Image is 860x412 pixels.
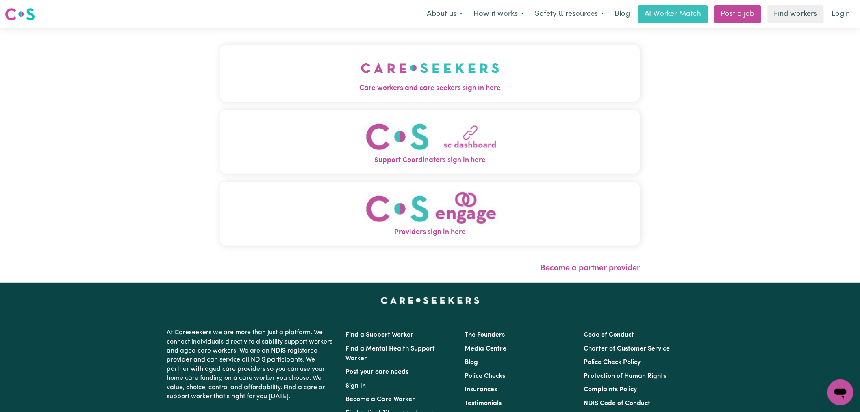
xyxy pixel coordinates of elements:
[345,332,413,338] a: Find a Support Worker
[5,5,35,24] a: Careseekers logo
[465,359,478,366] a: Blog
[540,264,640,272] a: Become a partner provider
[220,110,640,174] button: Support Coordinators sign in here
[465,332,505,338] a: The Founders
[465,346,506,352] a: Media Centre
[220,45,640,102] button: Care workers and care seekers sign in here
[345,369,408,375] a: Post your care needs
[345,346,435,362] a: Find a Mental Health Support Worker
[584,332,634,338] a: Code of Conduct
[584,386,637,393] a: Complaints Policy
[381,297,480,304] a: Careseekers home page
[345,396,415,403] a: Become a Care Worker
[768,5,824,23] a: Find workers
[465,386,497,393] a: Insurances
[638,5,708,23] a: AI Worker Match
[610,5,635,23] a: Blog
[465,400,502,407] a: Testimonials
[827,379,853,405] iframe: Button to launch messaging window
[5,7,35,22] img: Careseekers logo
[584,346,670,352] a: Charter of Customer Service
[584,373,667,379] a: Protection of Human Rights
[714,5,761,23] a: Post a job
[827,5,855,23] a: Login
[220,227,640,238] span: Providers sign in here
[530,6,610,23] button: Safety & resources
[421,6,468,23] button: About us
[220,155,640,166] span: Support Coordinators sign in here
[465,373,505,379] a: Police Checks
[584,400,651,407] a: NDIS Code of Conduct
[220,83,640,94] span: Care workers and care seekers sign in here
[220,182,640,246] button: Providers sign in here
[167,325,336,404] p: At Careseekers we are more than just a platform. We connect individuals directly to disability su...
[468,6,530,23] button: How it works
[345,383,366,389] a: Sign In
[584,359,641,366] a: Police Check Policy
